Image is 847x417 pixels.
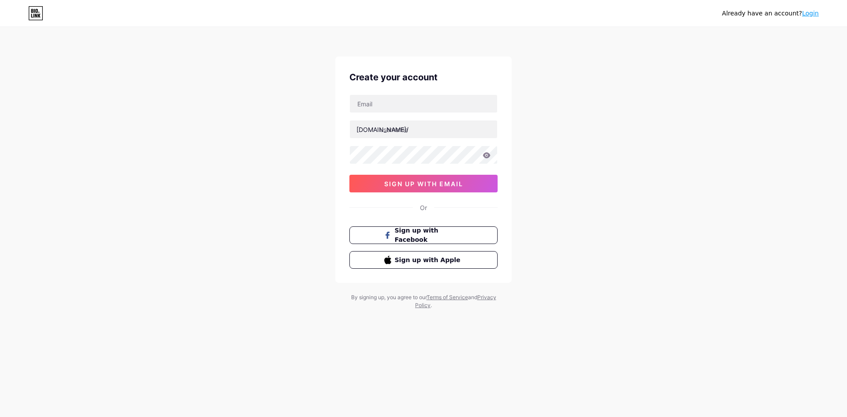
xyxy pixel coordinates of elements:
input: username [350,120,497,138]
div: [DOMAIN_NAME]/ [356,125,409,134]
button: sign up with email [349,175,498,192]
div: By signing up, you agree to our and . [349,293,498,309]
span: Sign up with Apple [395,255,463,265]
a: Login [802,10,819,17]
button: Sign up with Facebook [349,226,498,244]
a: Terms of Service [427,294,468,301]
div: Create your account [349,71,498,84]
button: Sign up with Apple [349,251,498,269]
span: sign up with email [384,180,463,188]
span: Sign up with Facebook [395,226,463,244]
div: Or [420,203,427,212]
div: Already have an account? [722,9,819,18]
input: Email [350,95,497,113]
